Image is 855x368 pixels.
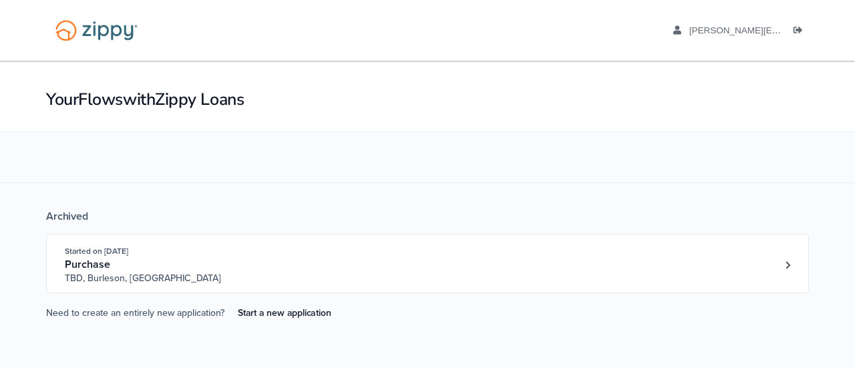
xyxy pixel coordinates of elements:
span: Purchase [65,258,110,271]
a: Open loan 3825341 [46,234,809,293]
a: Loan number 3825341 [778,255,798,275]
span: TBD, Burleson, [GEOGRAPHIC_DATA] [65,272,269,285]
span: Need to create an entirely new application? [46,307,224,319]
img: Logo [47,13,146,47]
a: Start a new application [227,302,341,324]
h1: Your Flows with Zippy Loans [46,88,809,111]
span: Started on [DATE] [65,246,128,256]
div: Archived [46,210,809,223]
a: Log out [794,25,808,39]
